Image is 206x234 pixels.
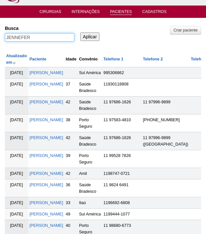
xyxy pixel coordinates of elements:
a: [PERSON_NAME] [30,82,63,86]
td: 11 9824 6491 [102,179,141,197]
td: [PHONE_NUMBER] [142,114,189,132]
td: 995306862 [102,67,141,79]
a: Atualizado em [6,54,27,65]
td: 11 99528 7826 [102,150,141,168]
a: [PERSON_NAME] [30,118,63,122]
td: Sul América [78,67,102,79]
a: [PERSON_NAME] [30,223,63,228]
td: 42 [64,168,78,179]
a: Telefone 2 [143,57,163,61]
td: Saúde Bradesco [78,179,102,197]
a: [PERSON_NAME] [30,183,63,187]
td: 49 [64,209,78,220]
td: [DATE] [5,79,28,97]
a: [PERSON_NAME] [30,201,63,205]
a: [PERSON_NAME] [30,71,63,75]
a: [PERSON_NAME] [30,100,63,104]
td: 33 [64,197,78,209]
td: 11 97996-9899 ([GEOGRAPHIC_DATA]) [142,132,189,150]
td: 1196692-6808 [102,197,141,209]
a: Cadastros [142,9,167,16]
td: Saúde Bradesco [78,79,102,97]
label: Busca [5,25,74,32]
a: Internações [71,9,100,16]
th: Idade [64,51,78,67]
td: 11 97686-1626 [102,132,141,150]
a: Pacientes [110,9,132,15]
a: Cirurgias [40,9,61,16]
td: [DATE] [5,132,28,150]
td: [DATE] [5,209,28,220]
input: Aplicar [80,32,99,41]
td: 11 97996-9899 [142,97,189,114]
td: 37 [64,79,78,97]
td: 42 [64,132,78,150]
td: Amil [78,168,102,179]
a: Telefone 1 [103,57,123,61]
td: 39 [64,150,78,168]
td: Saúde Bradesco [78,97,102,114]
td: Saúde Bradesco [78,132,102,150]
td: [DATE] [5,168,28,179]
a: Paciente [30,57,46,61]
td: 1198747-0721 [102,168,141,179]
td: [DATE] [5,179,28,197]
td: 38 [64,114,78,132]
td: Itaú [78,197,102,209]
a: [PERSON_NAME] [30,212,63,216]
td: 11 97686-1626 [102,97,141,114]
td: 1199444-1077 [102,209,141,220]
td: 42 [64,97,78,114]
a: [PERSON_NAME] [30,171,63,176]
td: 11 97583-4810 [102,114,141,132]
a: [PERSON_NAME] [30,153,63,158]
a: [PERSON_NAME] [30,136,63,140]
td: [DATE] [5,197,28,209]
td: [DATE] [5,150,28,168]
img: ordem crescente [12,61,16,65]
th: Convênio [78,51,102,67]
input: Digite os termos que você deseja procurar. [5,33,74,42]
td: Sul América [78,209,102,220]
td: [DATE] [5,97,28,114]
td: 36 [64,179,78,197]
td: [DATE] [5,67,28,79]
td: Porto Seguro [78,114,102,132]
a: Criar paciente [170,26,201,34]
td: 11930118808 [102,79,141,97]
td: Porto Seguro [78,150,102,168]
td: [DATE] [5,114,28,132]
